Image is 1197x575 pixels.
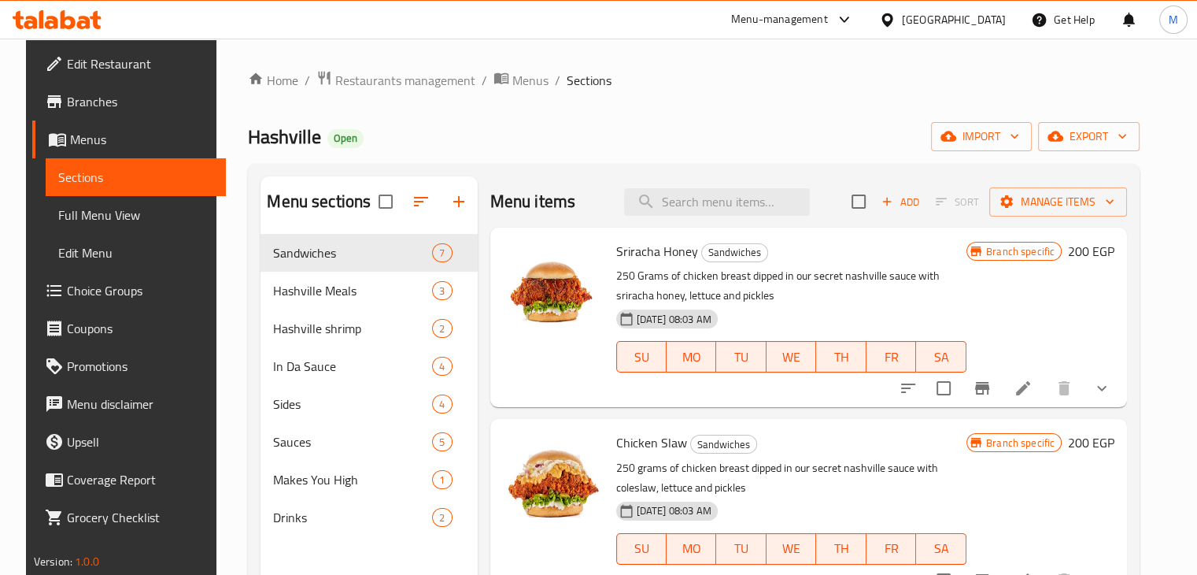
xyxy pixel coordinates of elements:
div: Sandwiches [273,243,432,262]
span: Sections [567,71,611,90]
button: WE [767,341,817,373]
a: Menu disclaimer [32,385,226,423]
span: Select all sections [369,185,402,218]
button: TU [716,533,767,565]
span: FR [873,537,911,560]
span: Sections [58,168,213,187]
a: Choice Groups [32,272,226,310]
a: Menus [32,121,226,158]
span: import [944,127,1019,147]
button: Add section [440,183,478,221]
button: Manage items [989,187,1127,217]
button: MO [667,533,717,565]
a: Edit Menu [46,234,226,272]
p: 250 grams of chicken breast dipped in our secret nashville sauce with coleslaw, lettuce and pickles [616,458,966,498]
span: Edit Menu [58,243,213,262]
span: Chicken Slaw [616,431,687,454]
div: items [432,243,452,262]
span: Edit Restaurant [67,54,213,73]
span: Full Menu View [58,206,213,224]
span: Makes You High [273,470,432,489]
div: Sandwiches [690,435,757,454]
span: 7 [433,246,451,261]
span: Restaurants management [335,71,475,90]
span: MO [673,346,711,369]
span: Coupons [67,319,213,338]
span: [DATE] 08:03 AM [630,312,718,327]
span: SA [922,346,960,369]
span: Add [879,193,922,211]
button: show more [1083,369,1121,407]
div: Makes You High1 [260,461,477,499]
div: items [432,281,452,300]
div: Sides [273,395,432,414]
span: Drinks [273,508,432,527]
span: [DATE] 08:03 AM [630,503,718,518]
span: Menus [512,71,549,90]
span: WE [773,346,811,369]
button: import [931,122,1032,151]
div: items [432,395,452,414]
span: MO [673,537,711,560]
a: Coupons [32,310,226,347]
span: Promotions [67,357,213,376]
span: Select section first [925,190,989,214]
a: Full Menu View [46,196,226,234]
div: Hashville Meals [273,281,432,300]
li: / [555,71,560,90]
li: / [305,71,310,90]
span: TH [822,537,860,560]
div: items [432,432,452,451]
span: Sort sections [402,183,440,221]
span: Sandwiches [702,243,767,262]
img: Sriracha Honey [503,240,604,341]
span: export [1051,127,1127,147]
a: Edit Restaurant [32,45,226,83]
a: Home [248,71,298,90]
span: FR [873,346,911,369]
span: 2 [433,510,451,525]
span: Sriracha Honey [616,239,698,263]
span: Branch specific [980,244,1061,259]
div: Open [327,129,364,148]
a: Restaurants management [316,70,475,91]
span: 4 [433,397,451,412]
span: Menus [70,130,213,149]
div: items [432,470,452,489]
a: Sections [46,158,226,196]
div: Hashville Meals3 [260,272,477,310]
button: FR [866,533,917,565]
div: Sandwiches7 [260,234,477,272]
button: sort-choices [889,369,927,407]
button: MO [667,341,717,373]
nav: Menu sections [260,228,477,543]
button: SA [916,533,966,565]
span: 3 [433,284,451,299]
a: Promotions [32,347,226,385]
button: SU [616,341,667,373]
a: Branches [32,83,226,121]
button: TU [716,341,767,373]
button: export [1038,122,1140,151]
div: Drinks2 [260,499,477,536]
a: Menus [493,70,549,91]
span: Branch specific [980,436,1061,451]
a: Upsell [32,423,226,461]
span: Add item [875,190,925,214]
span: SU [623,537,660,560]
a: Edit menu item [1014,379,1033,398]
img: Chicken Slaw [503,432,604,532]
span: SU [623,346,660,369]
input: search [624,188,810,216]
div: items [432,319,452,338]
span: In Da Sauce [273,357,432,376]
div: Sandwiches [701,243,768,262]
span: Upsell [67,432,213,451]
button: SU [616,533,667,565]
div: items [432,357,452,376]
span: Sandwiches [691,436,756,454]
span: Select to update [927,372,960,405]
div: items [432,508,452,527]
a: Coverage Report [32,461,226,499]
